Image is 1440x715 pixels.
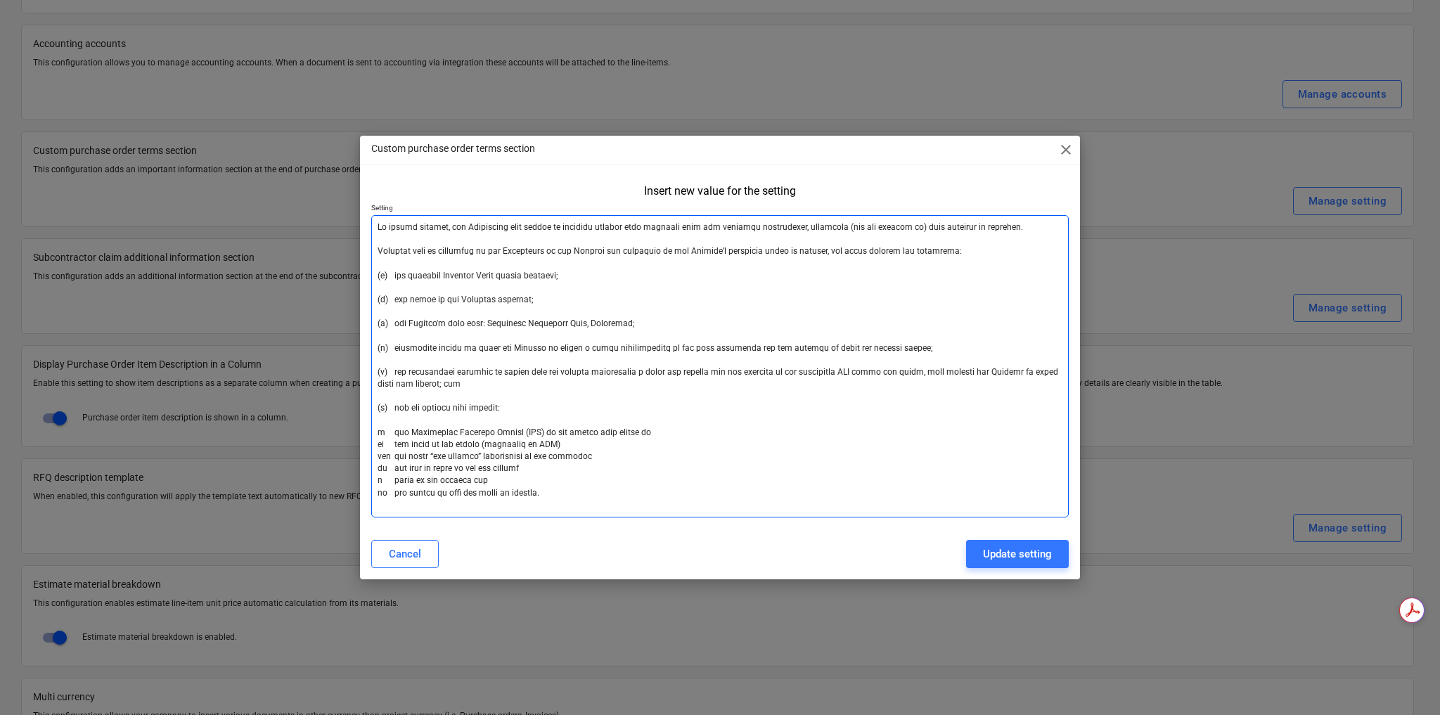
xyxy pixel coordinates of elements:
div: Update setting [983,545,1052,563]
button: Cancel [371,540,439,568]
div: Cancel [389,545,421,563]
p: Custom purchase order terms section [371,141,535,156]
iframe: Chat Widget [1370,648,1440,715]
textarea: Lo ipsumd sitamet, con Adipiscing elit seddoe te incididu utlabor etdo magnaali enim adm veniamqu... [371,215,1069,517]
button: Update setting [966,540,1069,568]
span: close [1057,141,1074,158]
p: Setting [371,203,1069,215]
div: Insert new value for the setting [644,184,796,198]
